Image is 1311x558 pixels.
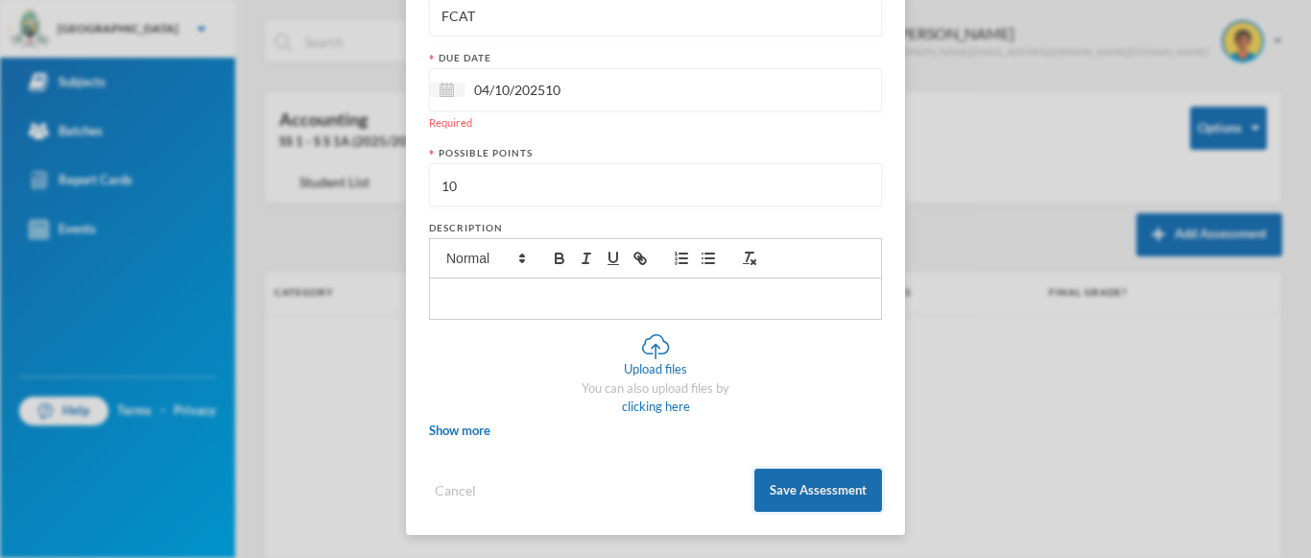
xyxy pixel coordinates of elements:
[465,79,626,101] input: Select date
[429,479,482,501] button: Cancel
[624,360,687,379] div: Upload files
[429,146,882,160] div: Possible points
[754,469,882,512] button: Save Assessment
[622,398,690,417] div: clicking here
[429,221,882,235] div: Description
[429,51,882,65] div: Due date
[429,423,490,438] span: Show more
[642,334,670,360] img: upload
[429,116,472,129] small: Required
[582,379,729,399] div: You can also upload files by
